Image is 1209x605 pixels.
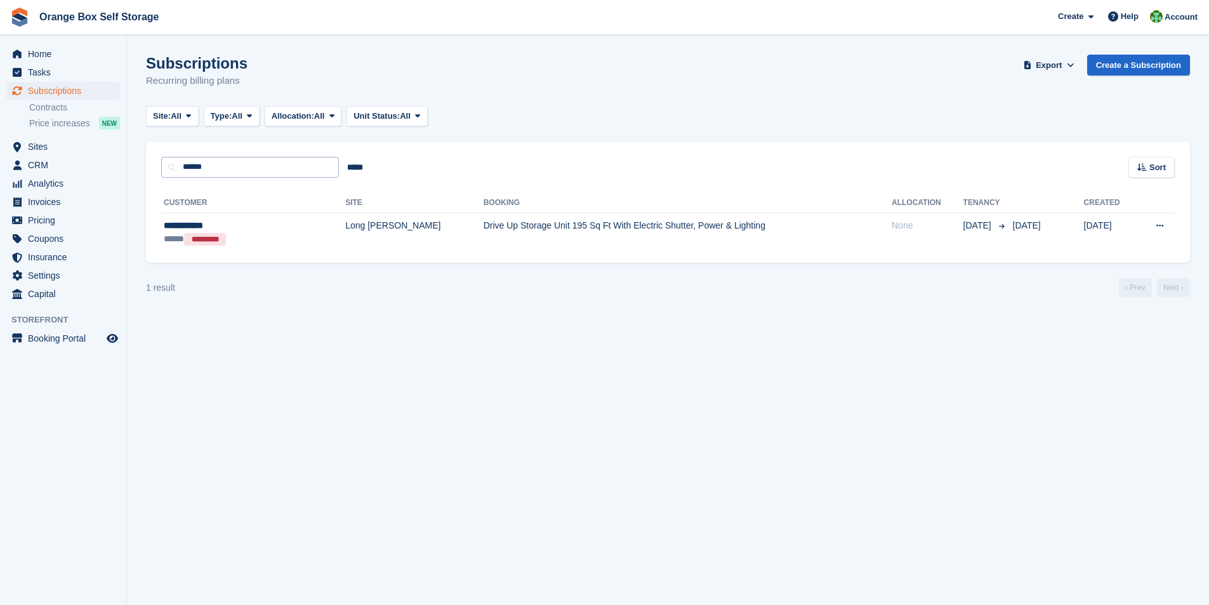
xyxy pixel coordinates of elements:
a: Previous [1119,278,1152,297]
span: Unit Status: [353,110,400,123]
span: Site: [153,110,171,123]
a: menu [6,285,120,303]
p: Recurring billing plans [146,74,248,88]
span: All [314,110,325,123]
td: Drive Up Storage Unit 195 Sq Ft With Electric Shutter, Power & Lighting [484,213,892,253]
th: Allocation [892,193,963,213]
button: Unit Status: All [347,106,427,127]
button: Export [1021,55,1077,76]
a: Next [1157,278,1190,297]
a: menu [6,193,120,211]
a: menu [6,45,120,63]
span: Capital [28,285,104,303]
span: All [400,110,411,123]
span: All [232,110,242,123]
th: Tenancy [963,193,1008,213]
span: Subscriptions [28,82,104,100]
span: Home [28,45,104,63]
a: Preview store [105,331,120,346]
a: Create a Subscription [1087,55,1190,76]
img: Binder Bhardwaj [1150,10,1163,23]
span: Export [1036,59,1062,72]
span: Analytics [28,175,104,192]
th: Booking [484,193,892,213]
h1: Subscriptions [146,55,248,72]
a: Contracts [29,102,120,114]
td: [DATE] [1084,213,1137,253]
th: Site [345,193,483,213]
span: Allocation: [272,110,314,123]
span: Booking Portal [28,329,104,347]
span: Settings [28,267,104,284]
td: Long [PERSON_NAME] [345,213,483,253]
span: CRM [28,156,104,174]
span: Insurance [28,248,104,266]
button: Allocation: All [265,106,342,127]
span: Account [1165,11,1198,23]
img: stora-icon-8386f47178a22dfd0bd8f6a31ec36ba5ce8667c1dd55bd0f319d3a0aa187defe.svg [10,8,29,27]
span: [DATE] [1013,220,1041,230]
div: NEW [99,117,120,130]
a: menu [6,211,120,229]
a: Price increases NEW [29,116,120,130]
nav: Page [1116,278,1192,297]
a: menu [6,248,120,266]
a: menu [6,82,120,100]
th: Created [1084,193,1137,213]
span: Help [1121,10,1139,23]
a: menu [6,267,120,284]
div: None [892,219,963,232]
button: Type: All [204,106,260,127]
span: Pricing [28,211,104,229]
span: All [171,110,182,123]
span: Sites [28,138,104,156]
span: [DATE] [963,219,994,232]
a: menu [6,156,120,174]
button: Site: All [146,106,199,127]
span: Type: [211,110,232,123]
a: menu [6,329,120,347]
th: Customer [161,193,345,213]
a: Orange Box Self Storage [34,6,164,27]
span: Create [1058,10,1083,23]
a: menu [6,175,120,192]
a: menu [6,138,120,156]
a: menu [6,63,120,81]
a: menu [6,230,120,248]
span: Storefront [11,314,126,326]
span: Price increases [29,117,90,130]
span: Coupons [28,230,104,248]
div: 1 result [146,281,175,295]
span: Sort [1149,161,1166,174]
span: Invoices [28,193,104,211]
span: Tasks [28,63,104,81]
